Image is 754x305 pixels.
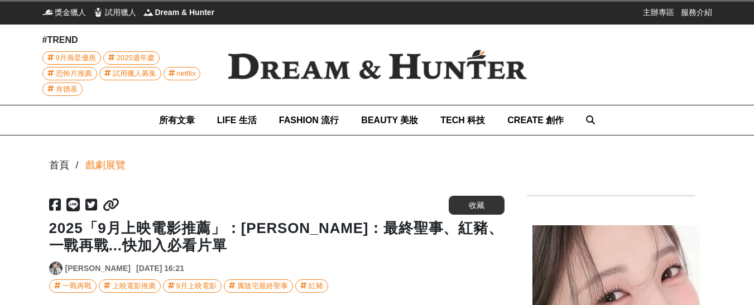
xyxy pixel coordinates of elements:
[49,262,63,275] a: Avatar
[217,105,257,135] a: LIFE 生活
[55,7,86,18] span: 獎金獵人
[449,196,505,215] button: 收藏
[143,7,154,18] img: Dream & Hunter
[93,7,104,18] img: 試用獵人
[136,263,184,274] div: [DATE] 16:21
[155,7,215,18] span: Dream & Hunter
[217,115,257,125] span: LIFE 生活
[49,279,97,293] a: 一戰再戰
[105,7,136,18] span: 試用獵人
[113,67,156,80] span: 試用獵人募集
[65,263,131,274] a: [PERSON_NAME]
[49,220,505,254] h1: 2025「9月上映電影推薦」：[PERSON_NAME]：最終聖事、紅豬、一戰再戰...快加入必看片單
[295,279,328,293] a: 紅豬
[164,67,201,80] a: netflix
[309,280,323,292] div: 紅豬
[681,7,712,18] a: 服務介紹
[177,67,196,80] span: netflix
[163,279,222,293] a: 9月上映電影
[279,105,339,135] a: FASHION 流行
[99,67,161,80] a: 試用獵人募集
[49,158,69,173] div: 首頁
[440,105,485,135] a: TECH 科技
[507,115,564,125] span: CREATE 創作
[279,115,339,125] span: FASHION 流行
[361,115,418,125] span: BEAUTY 美妝
[50,262,62,274] img: Avatar
[42,33,210,47] div: #TREND
[93,7,136,18] a: 試用獵人試用獵人
[159,115,195,125] span: 所有文章
[42,67,97,80] a: 恐怖片推薦
[85,158,126,173] a: 戲劇展覽
[159,105,195,135] a: 所有文章
[117,52,155,64] span: 2025週年慶
[210,32,545,98] img: Dream & Hunter
[237,280,288,292] div: 厲陰宅最終聖事
[56,67,92,80] span: 恐怖片推薦
[643,7,674,18] a: 主辦專區
[112,280,156,292] div: 上映電影推薦
[176,280,217,292] div: 9月上映電影
[440,115,485,125] span: TECH 科技
[103,51,160,65] a: 2025週年慶
[361,105,418,135] a: BEAUTY 美妝
[507,105,564,135] a: CREATE 創作
[224,279,293,293] a: 厲陰宅最終聖事
[56,83,78,95] span: 肯德基
[42,7,54,18] img: 獎金獵人
[56,52,96,64] span: 9月壽星優惠
[76,158,79,173] div: /
[143,7,215,18] a: Dream & HunterDream & Hunter
[42,7,86,18] a: 獎金獵人獎金獵人
[42,51,101,65] a: 9月壽星優惠
[99,279,161,293] a: 上映電影推薦
[63,280,92,292] div: 一戰再戰
[42,83,83,96] a: 肯德基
